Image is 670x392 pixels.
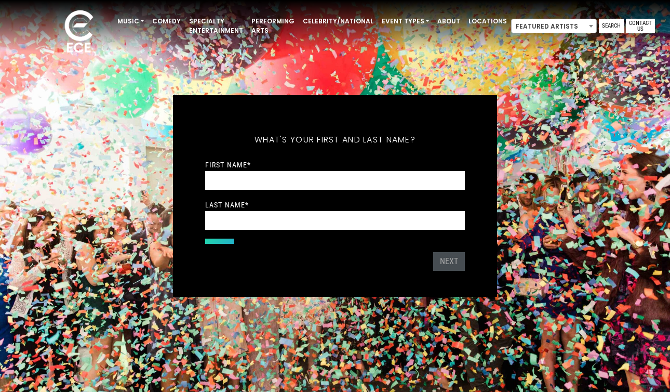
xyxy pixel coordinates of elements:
span: Featured Artists [511,19,597,33]
a: Search [599,19,624,33]
a: About [433,12,464,30]
a: Contact Us [626,19,655,33]
label: First Name [205,160,251,169]
a: Locations [464,12,511,30]
a: Music [113,12,148,30]
h5: What's your first and last name? [205,121,465,159]
a: Specialty Entertainment [185,12,247,40]
label: Last Name [205,200,249,210]
a: Comedy [148,12,185,30]
a: Celebrity/National [299,12,378,30]
span: Featured Artists [512,19,596,34]
img: ece_new_logo_whitev2-1.png [53,7,105,58]
a: Performing Arts [247,12,299,40]
a: Event Types [378,12,433,30]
